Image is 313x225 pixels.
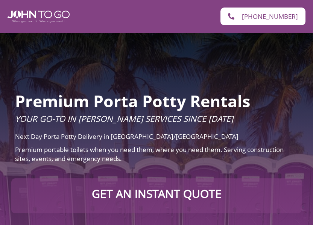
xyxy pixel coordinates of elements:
a: [PHONE_NUMBER] [220,8,305,25]
p: Get an Instant Quote [19,186,294,202]
span: [PHONE_NUMBER] [242,13,298,20]
span: Next Day Porta Potty Delivery in [GEOGRAPHIC_DATA]/[GEOGRAPHIC_DATA] [15,132,239,141]
img: John To Go [8,11,70,23]
span: Your Go-To in [PERSON_NAME] Services Since [DATE] [15,113,233,124]
h2: Premium Porta Potty Rentals [15,93,298,109]
span: Premium portable toilets when you need them, where you need them. Serving construction sites, eve... [15,145,284,163]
